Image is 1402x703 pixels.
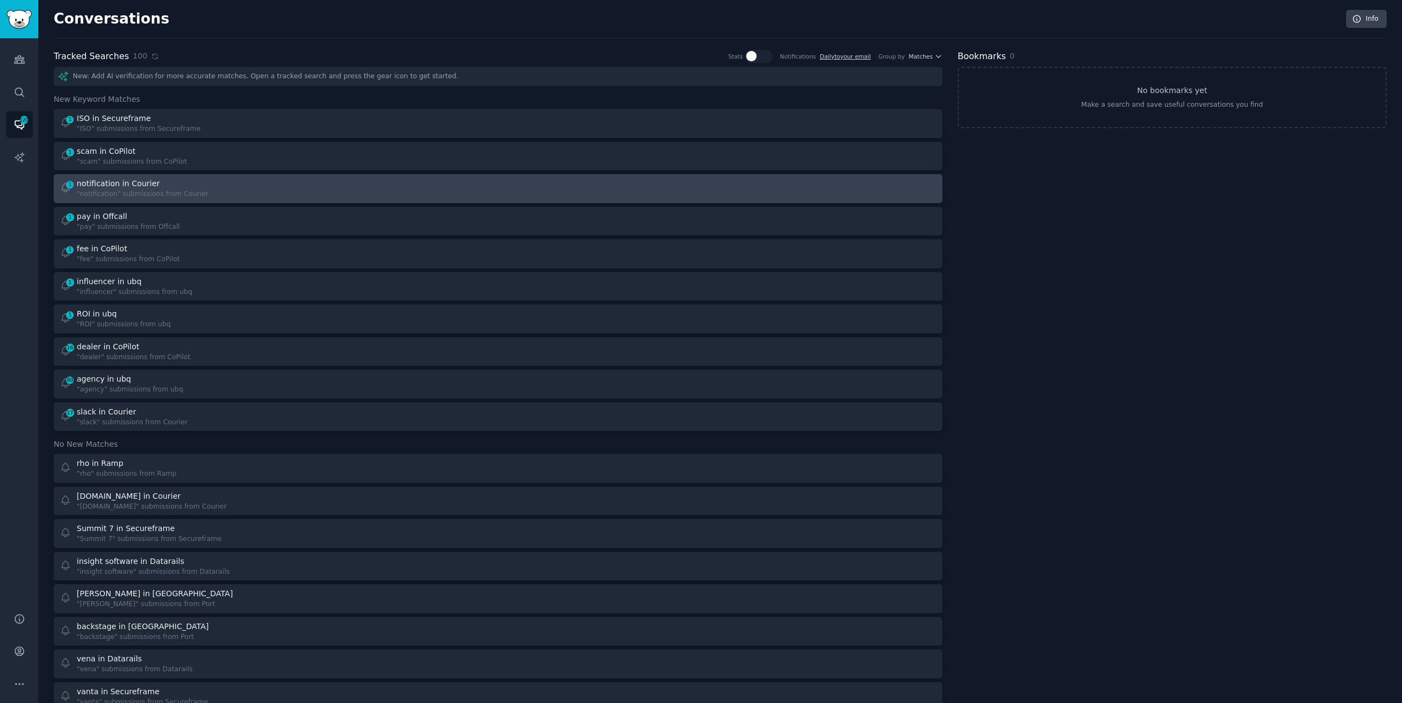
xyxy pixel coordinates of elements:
div: "pay" submissions from Offcall [77,222,180,232]
h3: No bookmarks yet [1137,85,1208,96]
button: Matches [909,53,942,60]
a: No bookmarks yetMake a search and save useful conversations you find [958,67,1387,128]
div: [DOMAIN_NAME] in Courier [77,491,181,502]
div: vena in Datarails [77,653,142,665]
div: notification in Courier [77,178,160,189]
a: 80agency in ubq"agency" submissions from ubq [54,370,942,399]
span: 17 [65,409,75,417]
div: Group by [878,53,905,60]
a: 1ISO in Secureframe"ISO" submissions from Secureframe [54,109,942,138]
div: "agency" submissions from ubq [77,385,183,395]
div: "Summit 7" submissions from Secureframe [77,534,221,544]
div: Stats [728,53,743,60]
a: 120 [6,111,33,138]
a: [DOMAIN_NAME] in Courier"[DOMAIN_NAME]" submissions from Courier [54,487,942,516]
a: insight software in Datarails"insight software" submissions from Datarails [54,552,942,581]
a: 17slack in Courier"slack" submissions from Courier [54,402,942,431]
span: 80 [65,376,75,384]
div: "vena" submissions from Datarails [77,665,193,675]
span: 1 [65,181,75,188]
span: 1 [65,148,75,156]
div: fee in CoPilot [77,243,127,255]
a: 1ROI in ubq"ROI" submissions from ubq [54,304,942,333]
h2: Conversations [54,10,169,28]
div: "[PERSON_NAME]" submissions from Port [77,600,235,609]
div: "fee" submissions from CoPilot [77,255,180,264]
div: "ISO" submissions from Secureframe [77,124,201,134]
a: 1scam in CoPilot"scam" submissions from CoPilot [54,142,942,171]
a: Dailytoyour email [820,53,871,60]
div: "influencer" submissions from ubq [77,287,192,297]
div: Notifications [780,53,816,60]
a: [PERSON_NAME] in [GEOGRAPHIC_DATA]"[PERSON_NAME]" submissions from Port [54,584,942,613]
div: influencer in ubq [77,276,141,287]
div: vanta in Secureframe [77,686,159,698]
div: "rho" submissions from Ramp [77,469,176,479]
a: vena in Datarails"vena" submissions from Datarails [54,649,942,678]
div: "slack" submissions from Courier [77,418,187,428]
div: pay in Offcall [77,211,127,222]
div: [PERSON_NAME] in [GEOGRAPHIC_DATA] [77,588,233,600]
a: 1fee in CoPilot"fee" submissions from CoPilot [54,239,942,268]
div: rho in Ramp [77,458,123,469]
a: Summit 7 in Secureframe"Summit 7" submissions from Secureframe [54,519,942,548]
div: ROI in ubq [77,308,117,320]
div: scam in CoPilot [77,146,135,157]
span: 1 [65,311,75,319]
span: 1 [65,246,75,253]
span: 16 [65,344,75,351]
div: agency in ubq [77,373,131,385]
div: slack in Courier [77,406,136,418]
span: 0 [1010,51,1015,60]
div: "insight software" submissions from Datarails [77,567,230,577]
div: "backstage" submissions from Port [77,632,210,642]
div: "notification" submissions from Courier [77,189,208,199]
div: ISO in Secureframe [77,113,151,124]
a: 1influencer in ubq"influencer" submissions from ubq [54,272,942,301]
div: "scam" submissions from CoPilot [77,157,187,167]
div: Make a search and save useful conversations you find [1081,100,1263,110]
a: 1notification in Courier"notification" submissions from Courier [54,174,942,203]
div: New: Add AI verification for more accurate matches. Open a tracked search and press the gear icon... [54,67,942,86]
div: backstage in [GEOGRAPHIC_DATA] [77,621,209,632]
span: 120 [19,116,29,124]
span: 1 [65,279,75,286]
span: 100 [133,50,147,62]
a: 1pay in Offcall"pay" submissions from Offcall [54,207,942,236]
a: rho in Ramp"rho" submissions from Ramp [54,454,942,483]
h2: Bookmarks [958,50,1006,64]
img: GummySearch logo [7,10,32,29]
div: insight software in Datarails [77,556,184,567]
a: 16dealer in CoPilot"dealer" submissions from CoPilot [54,337,942,366]
div: dealer in CoPilot [77,341,139,353]
div: "[DOMAIN_NAME]" submissions from Courier [77,502,227,512]
h2: Tracked Searches [54,50,129,64]
span: No New Matches [54,439,118,450]
span: Matches [909,53,933,60]
span: New Keyword Matches [54,94,140,105]
div: "ROI" submissions from ubq [77,320,171,330]
a: Info [1346,10,1387,28]
div: Summit 7 in Secureframe [77,523,175,534]
div: "dealer" submissions from CoPilot [77,353,191,362]
a: backstage in [GEOGRAPHIC_DATA]"backstage" submissions from Port [54,617,942,646]
span: 1 [65,116,75,123]
span: 1 [65,214,75,221]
